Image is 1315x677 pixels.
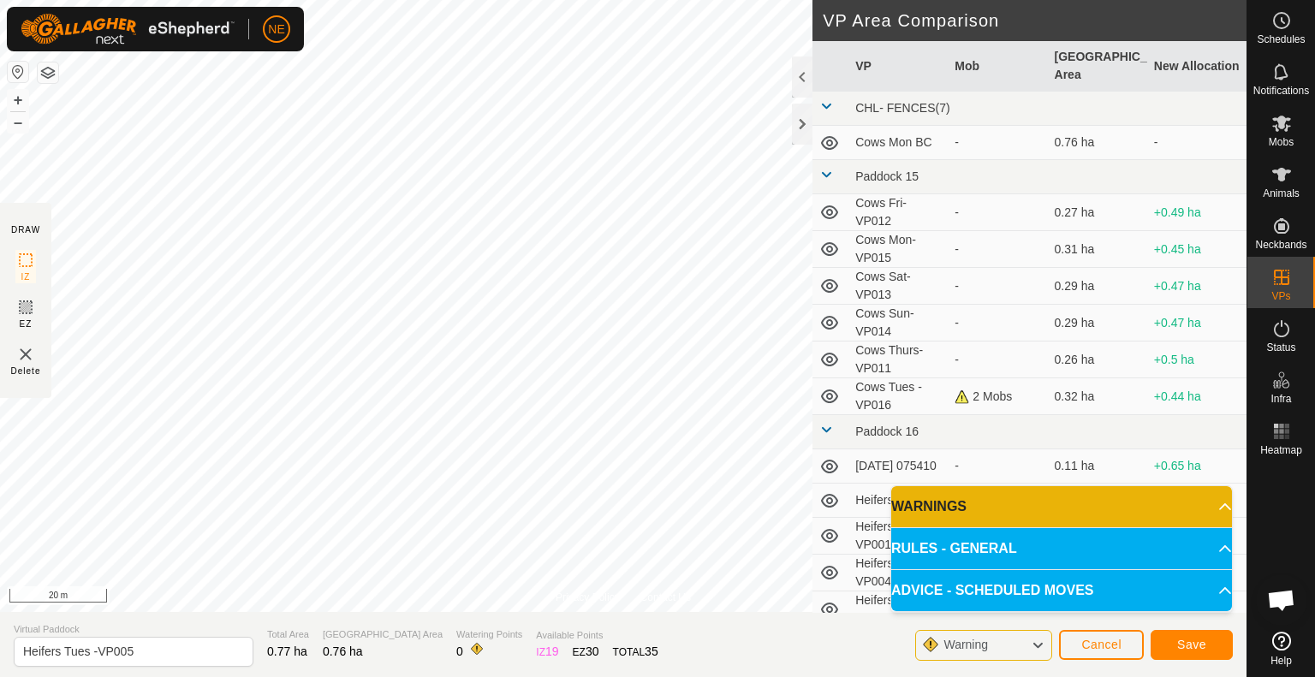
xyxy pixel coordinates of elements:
div: - [955,204,1040,222]
div: IZ [536,643,558,661]
button: Cancel [1059,630,1144,660]
td: +0.65 ha [1147,449,1247,484]
td: Cows Sat-VP013 [848,268,948,305]
span: Neckbands [1255,240,1306,250]
th: Mob [948,41,1047,92]
td: Heifers Fri-VP001 [848,518,948,555]
td: +0.55 ha [1147,484,1247,518]
span: NE [268,21,284,39]
span: CHL- FENCES(7) [855,101,949,115]
span: Available Points [536,628,657,643]
td: 0.27 ha [1048,194,1147,231]
span: Heatmap [1260,445,1302,455]
button: Reset Map [8,62,28,82]
td: +0.49 ha [1147,194,1247,231]
span: Mobs [1269,137,1294,147]
div: EZ [573,643,599,661]
h2: VP Area Comparison [823,10,1247,31]
td: 0.29 ha [1048,268,1147,305]
td: Cows Mon-VP015 [848,231,948,268]
span: Delete [11,365,41,377]
div: - [955,351,1040,369]
div: DRAW [11,223,40,236]
span: 19 [545,644,559,658]
span: Help [1270,656,1292,666]
button: Save [1151,630,1233,660]
div: - [955,277,1040,295]
td: +0.44 ha [1147,378,1247,415]
td: Heifers Sat -VP002 [848,591,948,628]
span: RULES - GENERAL [891,538,1017,559]
span: Save [1177,638,1206,651]
button: – [8,112,28,133]
td: Cows Mon BC [848,126,948,160]
button: Map Layers [38,62,58,83]
span: Watering Points [456,627,522,642]
th: New Allocation [1147,41,1247,92]
div: - [955,314,1040,332]
div: - [955,241,1040,258]
td: +0.47 ha [1147,305,1247,341]
th: VP [848,41,948,92]
span: Animals [1263,188,1300,199]
a: Privacy Policy [556,590,620,605]
div: TOTAL [613,643,658,661]
td: 0.29 ha [1048,305,1147,341]
span: ADVICE - SCHEDULED MOVES [891,580,1093,601]
td: 0.21 ha [1048,484,1147,518]
span: IZ [21,270,31,283]
td: 0.11 ha [1048,449,1147,484]
td: +0.45 ha [1147,231,1247,268]
td: Heifers Fri [848,484,948,518]
p-accordion-header: ADVICE - SCHEDULED MOVES [891,570,1232,611]
img: VP [15,344,36,365]
td: +0.47 ha [1147,268,1247,305]
span: Status [1266,342,1295,353]
td: - [1147,126,1247,160]
p-accordion-header: RULES - GENERAL [891,528,1232,569]
td: Cows Tues -VP016 [848,378,948,415]
div: - [955,134,1040,151]
div: - [955,457,1040,475]
span: [GEOGRAPHIC_DATA] Area [323,627,443,642]
span: 35 [645,644,658,658]
td: Cows Sun-VP014 [848,305,948,341]
td: Heifers Mon -VP004 [848,555,948,591]
div: 2 Mobs [955,388,1040,406]
span: Paddock 15 [855,169,919,183]
span: 0.77 ha [267,644,307,658]
span: 0 [456,644,463,658]
th: [GEOGRAPHIC_DATA] Area [1048,41,1147,92]
button: + [8,90,28,110]
img: Gallagher Logo [21,14,235,45]
td: Cows Fri-VP012 [848,194,948,231]
span: WARNINGS [891,496,967,517]
a: Contact Us [640,590,691,605]
span: Infra [1270,394,1291,404]
td: 0.32 ha [1048,378,1147,415]
span: 0.76 ha [323,644,363,658]
span: VPs [1271,291,1290,301]
span: Paddock 16 [855,425,919,438]
td: Cows Thurs-VP011 [848,341,948,378]
span: 30 [586,644,599,658]
td: 0.76 ha [1048,126,1147,160]
p-accordion-header: WARNINGS [891,486,1232,527]
td: +0.5 ha [1147,341,1247,378]
span: Cancel [1081,638,1122,651]
span: Warning [943,638,988,651]
span: Schedules [1257,34,1305,45]
span: Virtual Paddock [14,622,253,637]
a: Help [1247,625,1315,673]
td: 0.26 ha [1048,341,1147,378]
div: Open chat [1256,574,1307,626]
td: 0.31 ha [1048,231,1147,268]
span: EZ [20,318,33,330]
span: Total Area [267,627,309,642]
span: Notifications [1253,86,1309,96]
td: [DATE] 075410 [848,449,948,484]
